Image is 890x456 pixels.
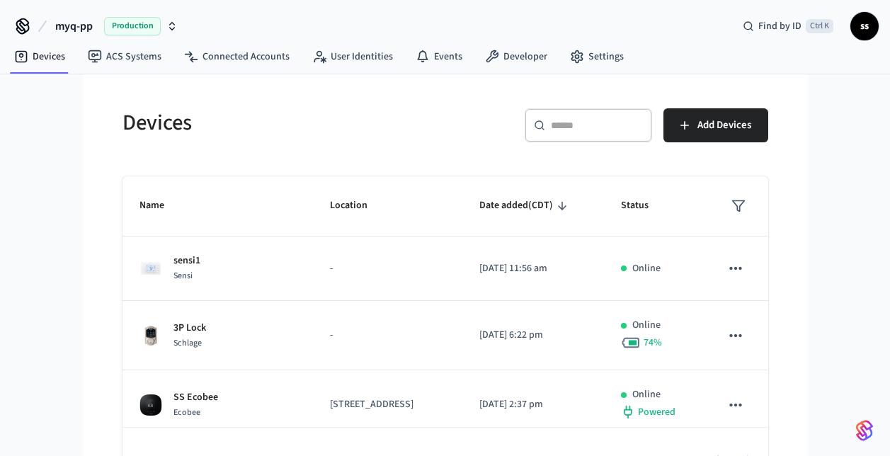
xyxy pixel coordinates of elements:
button: Add Devices [663,108,768,142]
span: 74 % [644,336,662,350]
span: Date added(CDT) [479,195,571,217]
p: Online [632,318,661,333]
a: Events [404,44,474,69]
a: Connected Accounts [173,44,301,69]
span: Ctrl K [806,19,833,33]
p: - [330,261,445,276]
img: Sensi Smart Thermostat (White) [139,257,162,280]
span: Find by ID [758,19,801,33]
p: Online [632,387,661,402]
a: Developer [474,44,559,69]
img: Schlage Sense Smart Deadbolt with Camelot Trim, Front [139,324,162,347]
div: Find by IDCtrl K [731,13,845,39]
a: User Identities [301,44,404,69]
img: SeamLogoGradient.69752ec5.svg [856,419,873,442]
span: Ecobee [173,406,200,418]
p: [DATE] 11:56 am [479,261,588,276]
span: Schlage [173,337,202,349]
p: [STREET_ADDRESS] [330,397,445,412]
span: ss [852,13,877,39]
span: Production [104,17,161,35]
span: Powered [638,405,675,419]
span: Sensi [173,270,193,282]
p: SS Ecobee [173,390,218,405]
button: ss [850,12,879,40]
p: [DATE] 2:37 pm [479,397,588,412]
p: Online [632,261,661,276]
h5: Devices [122,108,437,137]
p: - [330,328,445,343]
span: Status [621,195,667,217]
span: myq-pp [55,18,93,35]
p: [DATE] 6:22 pm [479,328,588,343]
p: 3P Lock [173,321,206,336]
a: ACS Systems [76,44,173,69]
p: sensi1 [173,253,200,268]
span: Location [330,195,386,217]
img: ecobee_lite_3 [139,394,162,416]
span: Add Devices [697,116,751,135]
a: Devices [3,44,76,69]
span: Name [139,195,183,217]
a: Settings [559,44,635,69]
